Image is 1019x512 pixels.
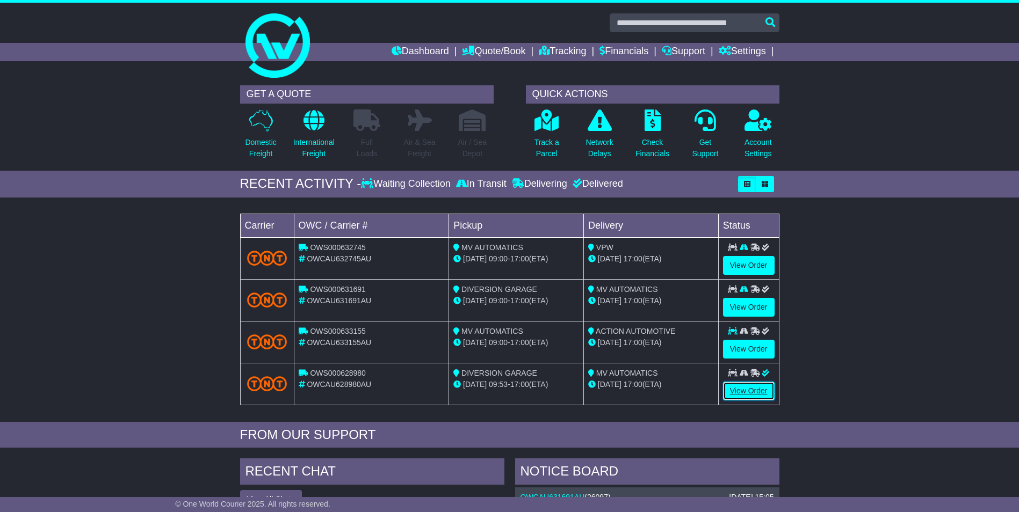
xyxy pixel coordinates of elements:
[453,295,579,306] div: - (ETA)
[745,137,772,159] p: Account Settings
[453,178,509,190] div: In Transit
[586,137,613,159] p: Network Delays
[624,380,642,389] span: 17:00
[539,43,586,61] a: Tracking
[175,500,330,508] span: © One World Courier 2025. All rights reserved.
[515,458,779,487] div: NOTICE BOARD
[489,296,508,305] span: 09:00
[247,376,287,391] img: TNT_Domestic.png
[453,379,579,390] div: - (ETA)
[310,243,366,252] span: OWS000632745
[587,493,608,501] span: 26097
[310,327,366,335] span: OWS000633155
[691,109,719,165] a: GetSupport
[598,296,621,305] span: [DATE]
[588,337,714,348] div: (ETA)
[729,493,774,502] div: [DATE] 15:05
[596,285,658,294] span: MV AUTOMATICS
[489,254,508,263] span: 09:00
[588,379,714,390] div: (ETA)
[240,490,302,509] button: View All Chats
[510,254,529,263] span: 17:00
[718,214,779,237] td: Status
[307,380,371,389] span: OWCAU628980AU
[596,369,658,377] span: MV AUTOMATICS
[510,338,529,347] span: 17:00
[245,137,276,159] p: Domestic Freight
[310,369,366,377] span: OWS000628980
[240,214,294,237] td: Carrier
[583,214,718,237] td: Delivery
[449,214,584,237] td: Pickup
[624,338,642,347] span: 17:00
[719,43,766,61] a: Settings
[310,285,366,294] span: OWS000631691
[624,254,642,263] span: 17:00
[247,334,287,349] img: TNT_Domestic.png
[598,254,621,263] span: [DATE]
[240,458,504,487] div: RECENT CHAT
[723,256,775,275] a: View Order
[489,380,508,389] span: 09:53
[570,178,623,190] div: Delivered
[463,296,487,305] span: [DATE]
[462,43,525,61] a: Quote/Book
[404,137,436,159] p: Air & Sea Freight
[293,109,335,165] a: InternationalFreight
[662,43,705,61] a: Support
[510,296,529,305] span: 17:00
[510,380,529,389] span: 17:00
[744,109,772,165] a: AccountSettings
[307,338,371,347] span: OWCAU633155AU
[453,337,579,348] div: - (ETA)
[244,109,277,165] a: DomesticFreight
[692,137,718,159] p: Get Support
[247,292,287,307] img: TNT_Domestic.png
[307,254,371,263] span: OWCAU632745AU
[247,251,287,265] img: TNT_Domestic.png
[521,493,585,501] a: OWCAU631691AU
[534,109,560,165] a: Track aParcel
[723,298,775,317] a: View Order
[588,253,714,265] div: (ETA)
[599,43,648,61] a: Financials
[392,43,449,61] a: Dashboard
[361,178,453,190] div: Waiting Collection
[635,137,669,159] p: Check Financials
[240,85,494,104] div: GET A QUOTE
[463,338,487,347] span: [DATE]
[596,327,675,335] span: ACTION AUTOMOTIVE
[489,338,508,347] span: 09:00
[598,338,621,347] span: [DATE]
[293,137,335,159] p: International Freight
[461,369,537,377] span: DIVERSION GARAGE
[723,340,775,359] a: View Order
[509,178,570,190] div: Delivering
[353,137,380,159] p: Full Loads
[521,493,774,502] div: ( )
[294,214,449,237] td: OWC / Carrier #
[461,243,523,252] span: MV AUTOMATICS
[588,295,714,306] div: (ETA)
[624,296,642,305] span: 17:00
[596,243,613,252] span: VPW
[723,382,775,400] a: View Order
[458,137,487,159] p: Air / Sea Depot
[635,109,670,165] a: CheckFinancials
[307,296,371,305] span: OWCAU631691AU
[463,380,487,389] span: [DATE]
[453,253,579,265] div: - (ETA)
[461,327,523,335] span: MV AUTOMATICS
[598,380,621,389] span: [DATE]
[526,85,779,104] div: QUICK ACTIONS
[461,285,537,294] span: DIVERSION GARAGE
[240,427,779,443] div: FROM OUR SUPPORT
[585,109,613,165] a: NetworkDelays
[534,137,559,159] p: Track a Parcel
[240,176,362,192] div: RECENT ACTIVITY -
[463,254,487,263] span: [DATE]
